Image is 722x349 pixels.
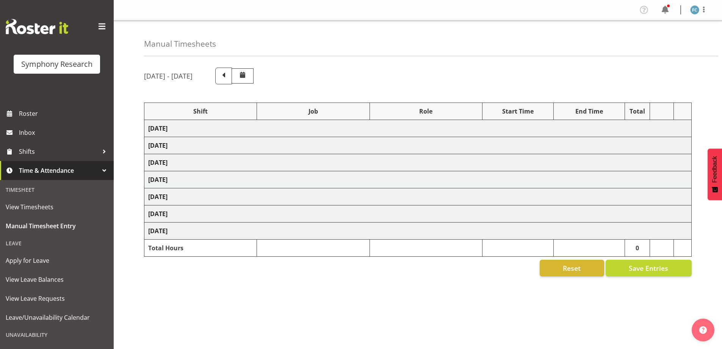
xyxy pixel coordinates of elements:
div: Symphony Research [21,58,92,70]
td: 0 [625,240,650,257]
span: Leave/Unavailability Calendar [6,312,108,323]
a: Manual Timesheet Entry [2,216,112,235]
img: Rosterit website logo [6,19,68,34]
img: fisi-cook-lagatule1979.jpg [690,5,699,14]
td: [DATE] [144,188,692,205]
div: End Time [558,107,621,116]
span: Apply for Leave [6,255,108,266]
div: Timesheet [2,182,112,197]
a: View Leave Requests [2,289,112,308]
span: Shifts [19,146,99,157]
td: Total Hours [144,240,257,257]
h4: Manual Timesheets [144,39,216,48]
td: [DATE] [144,205,692,223]
div: Job [261,107,365,116]
img: help-xxl-2.png [699,326,707,334]
button: Reset [540,260,604,276]
div: Start Time [486,107,550,116]
span: Feedback [711,156,718,183]
td: [DATE] [144,120,692,137]
span: Save Entries [629,263,668,273]
div: Unavailability [2,327,112,343]
td: [DATE] [144,154,692,171]
button: Feedback - Show survey [708,148,722,200]
span: Reset [563,263,581,273]
button: Save Entries [606,260,692,276]
span: Inbox [19,127,110,138]
span: View Timesheets [6,201,108,213]
span: Roster [19,108,110,119]
span: View Leave Requests [6,293,108,304]
span: View Leave Balances [6,274,108,285]
span: Manual Timesheet Entry [6,220,108,232]
div: Shift [148,107,253,116]
td: [DATE] [144,171,692,188]
a: View Leave Balances [2,270,112,289]
div: Total [629,107,646,116]
a: View Timesheets [2,197,112,216]
td: [DATE] [144,137,692,154]
div: Role [374,107,478,116]
span: Time & Attendance [19,165,99,176]
a: Leave/Unavailability Calendar [2,308,112,327]
h5: [DATE] - [DATE] [144,72,193,80]
a: Apply for Leave [2,251,112,270]
td: [DATE] [144,223,692,240]
div: Leave [2,235,112,251]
